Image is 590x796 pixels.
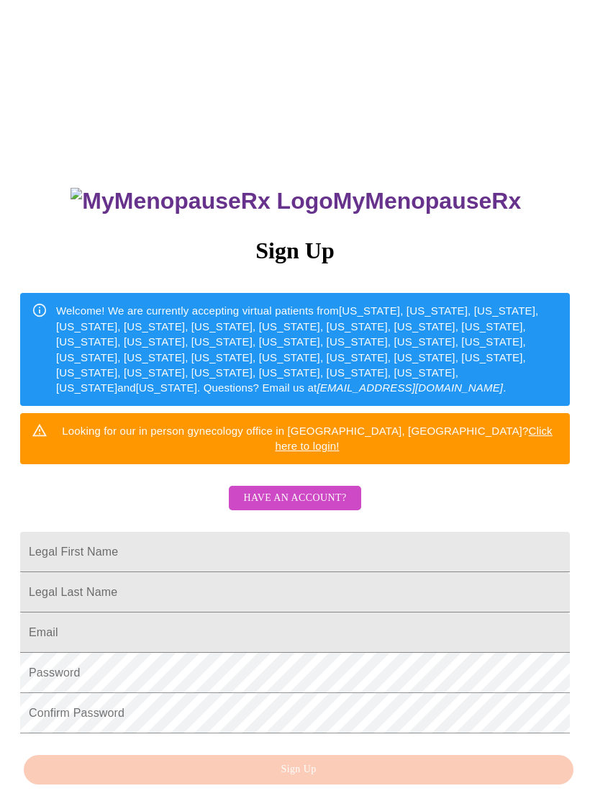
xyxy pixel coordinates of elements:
[71,188,332,214] img: MyMenopauseRx Logo
[243,489,346,507] span: Have an account?
[229,486,360,511] button: Have an account?
[56,417,558,460] div: Looking for our in person gynecology office in [GEOGRAPHIC_DATA], [GEOGRAPHIC_DATA]?
[225,502,364,514] a: Have an account?
[317,381,503,394] em: [EMAIL_ADDRESS][DOMAIN_NAME]
[22,188,571,214] h3: MyMenopauseRx
[20,238,570,264] h3: Sign Up
[56,297,558,402] div: Welcome! We are currently accepting virtual patients from [US_STATE], [US_STATE], [US_STATE], [US...
[276,425,553,452] a: Click here to login!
